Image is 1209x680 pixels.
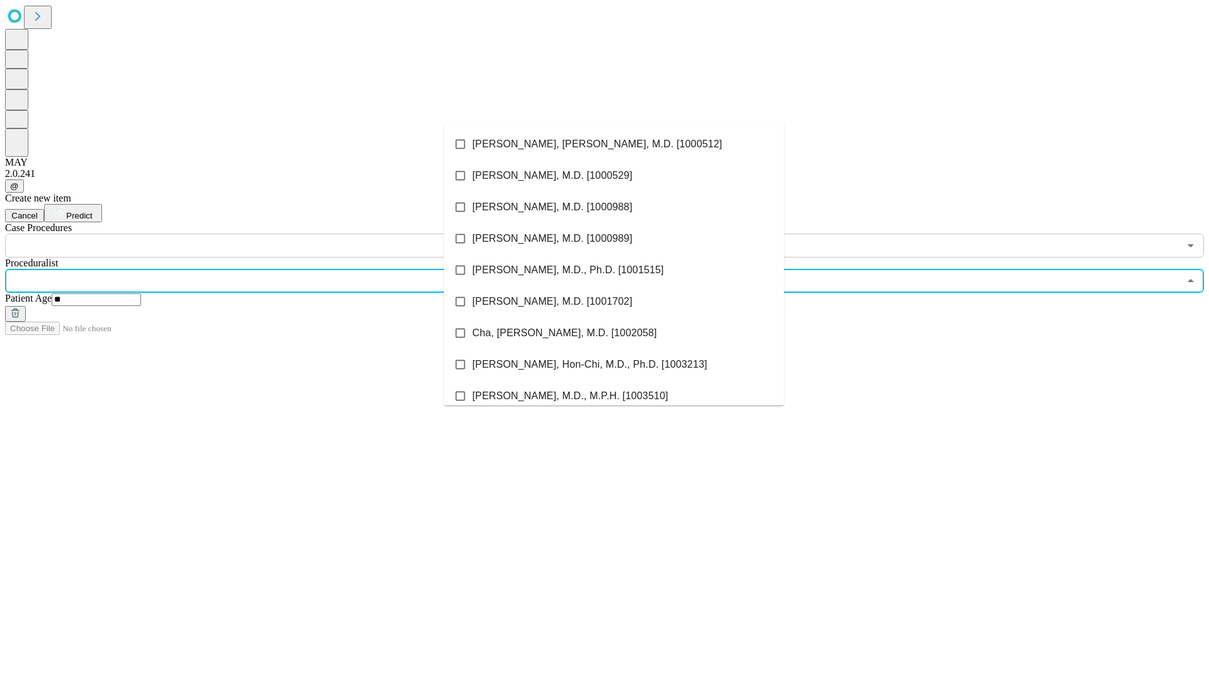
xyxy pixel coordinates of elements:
[44,204,102,222] button: Predict
[472,294,632,309] span: [PERSON_NAME], M.D. [1001702]
[5,222,72,233] span: Scheduled Procedure
[66,211,92,220] span: Predict
[11,211,38,220] span: Cancel
[1182,237,1200,254] button: Open
[10,181,19,191] span: @
[472,263,664,278] span: [PERSON_NAME], M.D., Ph.D. [1001515]
[472,388,668,404] span: [PERSON_NAME], M.D., M.P.H. [1003510]
[1182,272,1200,290] button: Close
[5,293,52,303] span: Patient Age
[5,209,44,222] button: Cancel
[5,258,58,268] span: Proceduralist
[472,137,722,152] span: [PERSON_NAME], [PERSON_NAME], M.D. [1000512]
[5,179,24,193] button: @
[472,231,632,246] span: [PERSON_NAME], M.D. [1000989]
[5,168,1204,179] div: 2.0.241
[472,357,707,372] span: [PERSON_NAME], Hon-Chi, M.D., Ph.D. [1003213]
[5,193,71,203] span: Create new item
[472,168,632,183] span: [PERSON_NAME], M.D. [1000529]
[5,157,1204,168] div: MAY
[472,200,632,215] span: [PERSON_NAME], M.D. [1000988]
[472,326,657,341] span: Cha, [PERSON_NAME], M.D. [1002058]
